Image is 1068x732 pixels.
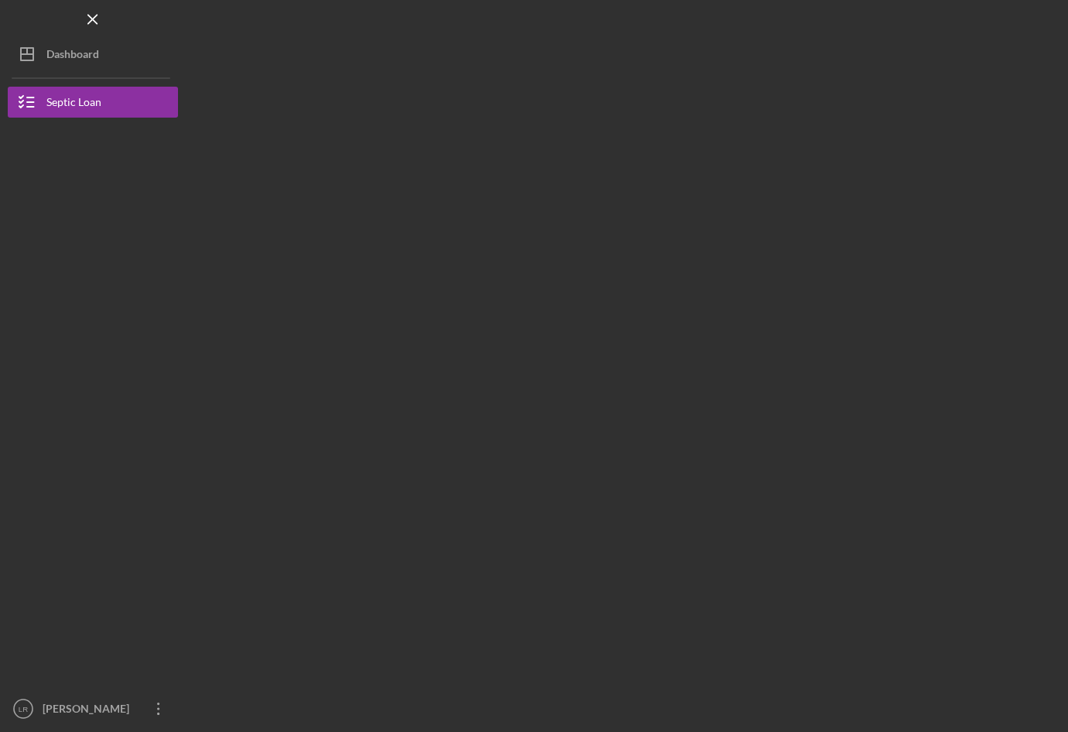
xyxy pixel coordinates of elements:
[39,693,139,728] div: [PERSON_NAME]
[46,87,101,121] div: Septic Loan
[8,39,178,70] button: Dashboard
[8,87,178,118] button: Septic Loan
[46,39,99,74] div: Dashboard
[8,693,178,724] button: LR[PERSON_NAME]
[19,705,28,713] text: LR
